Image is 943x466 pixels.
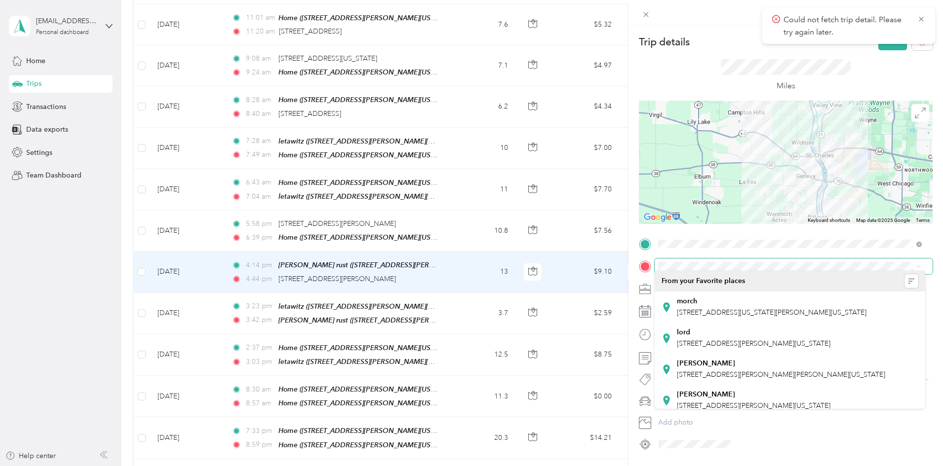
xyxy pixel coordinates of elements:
span: [STREET_ADDRESS][PERSON_NAME][PERSON_NAME][US_STATE] [677,370,885,378]
button: Keyboard shortcuts [808,217,850,224]
span: [STREET_ADDRESS][PERSON_NAME][US_STATE] [677,401,830,409]
span: Map data ©2025 Google [856,217,910,223]
img: Google [641,211,674,224]
span: [STREET_ADDRESS][US_STATE][PERSON_NAME][US_STATE] [677,308,866,316]
a: Terms (opens in new tab) [916,217,930,223]
iframe: Everlance-gr Chat Button Frame [888,411,943,466]
strong: lord [677,327,690,336]
button: Add photo [655,416,933,430]
p: Miles [777,80,795,92]
a: Open this area in Google Maps (opens a new window) [641,211,674,224]
strong: morch [677,296,697,305]
strong: [PERSON_NAME] [677,390,735,398]
span: [STREET_ADDRESS][PERSON_NAME][US_STATE] [677,339,830,347]
p: Trip details [639,35,690,49]
strong: [PERSON_NAME] [677,358,735,367]
span: From your Favorite places [662,277,745,286]
p: Could not fetch trip detail. Please try again later. [784,14,910,38]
